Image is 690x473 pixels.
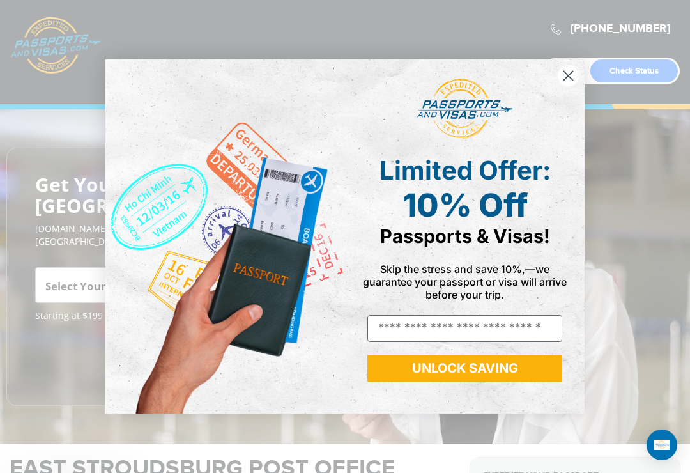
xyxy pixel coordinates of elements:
span: Skip the stress and save 10%,—we guarantee your passport or visa will arrive before your trip. [363,263,567,301]
div: Open Intercom Messenger [647,430,677,460]
img: passports and visas [417,79,513,139]
span: 10% Off [402,186,528,224]
span: Limited Offer: [379,155,551,186]
span: Passports & Visas! [380,225,550,247]
img: de9cda0d-0715-46ca-9a25-073762a91ba7.png [105,59,345,413]
button: UNLOCK SAVING [367,355,562,382]
button: Close dialog [557,65,579,87]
